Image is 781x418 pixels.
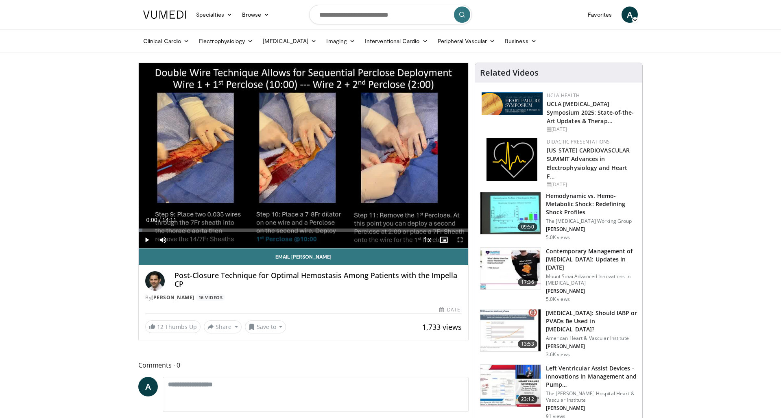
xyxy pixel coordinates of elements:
a: 12 Thumbs Up [145,320,201,333]
a: A [138,377,158,396]
a: 16 Videos [196,294,225,301]
p: American Heart & Vascular Institute [546,335,637,342]
button: Fullscreen [452,232,468,248]
div: [DATE] [439,306,461,313]
div: [DATE] [547,181,636,188]
h4: Related Videos [480,68,539,78]
img: 1860aa7a-ba06-47e3-81a4-3dc728c2b4cf.png.150x105_q85_autocrop_double_scale_upscale_version-0.2.png [486,138,537,181]
a: Interventional Cardio [360,33,433,49]
div: Progress Bar [139,229,468,232]
span: / [159,217,161,223]
a: [PERSON_NAME] [151,294,194,301]
a: [MEDICAL_DATA] [258,33,321,49]
span: 12 [157,323,164,331]
p: [PERSON_NAME] [546,288,637,294]
p: [PERSON_NAME] [546,343,637,350]
a: 13:53 [MEDICAL_DATA]: Should IABP or PVADs Be Used in [MEDICAL_DATA]? American Heart & Vascular I... [480,309,637,358]
a: 09:50 Hemodynamic vs. Hemo-Metabolic Shock: Redefining Shock Profiles The [MEDICAL_DATA] Working ... [480,192,637,241]
button: Share [204,320,242,333]
div: By [145,294,462,301]
p: 5.0K views [546,234,570,241]
h3: [MEDICAL_DATA]: Should IABP or PVADs Be Used in [MEDICAL_DATA]? [546,309,637,333]
span: 17:36 [518,278,537,286]
button: Mute [155,232,171,248]
span: 13:53 [518,340,537,348]
div: [DATE] [547,126,636,133]
img: Avatar [145,271,165,291]
img: df55f059-d842-45fe-860a-7f3e0b094e1d.150x105_q85_crop-smart_upscale.jpg [480,248,541,290]
p: [PERSON_NAME] [546,405,637,411]
h4: Post-Closure Technique for Optimal Hemostasis Among Patients with the Impella CP [175,271,462,289]
button: Enable picture-in-picture mode [436,232,452,248]
a: Peripheral Vascular [433,33,500,49]
p: The [MEDICAL_DATA] Working Group [546,218,637,224]
button: Playback Rate [419,232,436,248]
button: Play [139,232,155,248]
p: [PERSON_NAME] [546,226,637,233]
span: 23:12 [518,395,537,403]
a: A [622,7,638,23]
img: 0682476d-9aca-4ba2-9755-3b180e8401f5.png.150x105_q85_autocrop_double_scale_upscale_version-0.2.png [482,92,543,115]
a: Specialties [191,7,237,23]
a: 17:36 Contemporary Management of [MEDICAL_DATA]: Updates in [DATE] Mount Sinai Advanced Innovatio... [480,247,637,303]
img: 285d8d4a-5b79-4ffa-8319-4ebb03afffa0.150x105_q85_crop-smart_upscale.jpg [480,365,541,407]
a: Favorites [583,7,617,23]
a: Clinical Cardio [138,33,194,49]
p: 3.6K views [546,351,570,358]
p: Mount Sinai Advanced Innovations in [MEDICAL_DATA] [546,273,637,286]
p: 5.0K views [546,296,570,303]
a: UCLA [MEDICAL_DATA] Symposium 2025: State-of-the-Art Updates & Therap… [547,100,634,125]
span: Comments 0 [138,360,469,370]
a: Browse [237,7,275,23]
h3: Left Ventricular Assist Devices - Innovations in Management and Pump… [546,364,637,389]
span: 09:50 [518,223,537,231]
a: Business [500,33,541,49]
img: fc7ef86f-c6ee-4b93-adf1-6357ab0ee315.150x105_q85_crop-smart_upscale.jpg [480,309,541,352]
span: 1,733 views [422,322,462,332]
h3: Hemodynamic vs. Hemo-Metabolic Shock: Redefining Shock Profiles [546,192,637,216]
a: UCLA Health [547,92,580,99]
span: 14:11 [162,217,177,223]
img: VuMedi Logo [143,11,186,19]
h3: Contemporary Management of [MEDICAL_DATA]: Updates in [DATE] [546,247,637,272]
video-js: Video Player [139,63,468,248]
a: [US_STATE] CARDIOVASCULAR SUMMIT Advances in Electrophysiology and Heart F… [547,146,630,180]
p: The [PERSON_NAME] Hospital Heart & Vascular Institute [546,390,637,403]
img: 2496e462-765f-4e8f-879f-a0c8e95ea2b6.150x105_q85_crop-smart_upscale.jpg [480,192,541,235]
a: Electrophysiology [194,33,258,49]
a: Email [PERSON_NAME] [139,248,468,265]
button: Save to [245,320,286,333]
div: Didactic Presentations [547,138,636,146]
a: Imaging [321,33,360,49]
input: Search topics, interventions [309,5,472,24]
span: 0:00 [146,217,157,223]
